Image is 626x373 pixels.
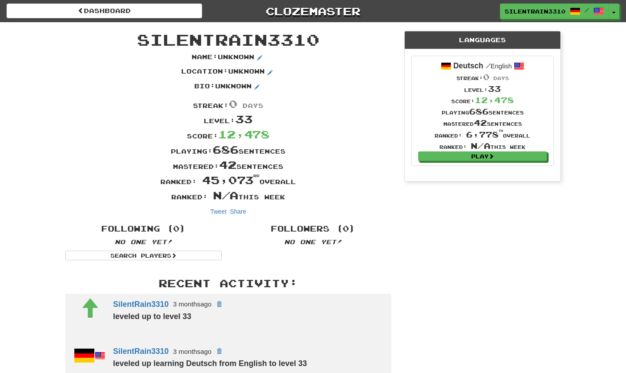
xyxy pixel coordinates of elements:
span: 33 [235,112,253,125]
div: Languages [405,31,560,49]
small: 3 months ago [173,348,211,355]
a: Clozemaster [215,3,411,19]
span: / [585,7,589,13]
small: English [486,63,512,70]
span: 33 [488,84,501,94]
h4: Followers (0) [235,225,391,233]
div: Streak: [435,71,530,83]
div: Ranked: overall [435,129,530,140]
div: Level: [59,111,398,127]
div: Streak: [59,96,398,111]
span: 686 [469,107,489,116]
div: Ranked: overall [59,172,398,188]
em: No one yet! [284,238,342,245]
span: 45,073 [202,173,260,186]
a: Tweet [210,208,226,215]
a: Search Players [65,251,222,260]
span: 42 [219,158,236,171]
h3: Recent Activity: [65,278,391,289]
span: SilentRain3310 [137,30,320,49]
a: SilentRain3310 / [500,3,609,19]
span: N/A [213,188,238,202]
span: 6,778 [466,130,503,139]
p: Name : Unknown [192,53,265,63]
p: Bio : Unknown [194,82,262,92]
h4: Following (0) [65,225,222,233]
a: SilentRain3310 [113,347,169,356]
span: 686 [213,143,239,156]
sup: th [499,129,503,132]
div: Playing: sentences [59,142,398,157]
span: days [493,75,509,81]
span: days [243,102,263,109]
a: Share [230,208,246,215]
span: 12,478 [218,128,270,141]
span: 12,478 [475,95,514,105]
strong: Deutsch [453,61,483,70]
div: Level: [435,83,530,94]
span: 0 [483,72,489,82]
div: Playing sentences [435,106,530,117]
a: Play [418,151,547,161]
a: Dashboard [7,3,202,18]
small: 3 months ago [173,300,211,308]
span: N/A [471,141,490,151]
em: No one yet! [115,238,172,245]
span: 0 [229,97,237,110]
sup: rd [253,174,260,178]
p: Location : Unknown [181,67,275,77]
div: Mastered: sentences [59,157,398,172]
div: Ranked: this week [59,188,398,203]
strong: leveled up learning Deutsch from English to level 33 [113,359,307,368]
span: / [486,62,491,70]
div: Score: [435,94,530,106]
div: Ranked: this week [435,140,530,151]
div: Mastered sentences [435,117,530,128]
span: 42 [474,118,487,128]
span: SilentRain3310 [505,7,566,15]
strong: leveled up to level 33 [113,312,191,321]
a: SilentRain3310 [113,299,169,308]
div: Score: [59,127,398,142]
